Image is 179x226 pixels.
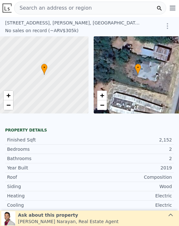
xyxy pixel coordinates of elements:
div: [PERSON_NAME] Narayan , Real Estate Agent [18,218,119,225]
div: No sales on record [5,27,47,34]
div: Finished Sqft [7,137,89,143]
span: + [6,91,11,99]
div: Property details [5,128,174,133]
div: Electric [89,202,172,208]
a: Zoom out [97,100,107,110]
a: Zoom in [97,91,107,100]
div: • [41,64,47,75]
div: Roof [7,174,89,180]
div: Siding [7,183,89,190]
a: Zoom in [4,91,13,100]
div: Wood [89,183,172,190]
span: − [6,101,11,109]
div: Cooling [7,202,89,208]
img: Lotside [3,4,12,13]
div: Heating [7,193,89,199]
div: 2 [89,155,172,162]
span: − [100,101,104,109]
button: Show Options [161,20,174,32]
div: Ask about this property [18,212,119,218]
div: 2019 [89,165,172,171]
div: (~ARV $305k ) [47,27,79,34]
span: Search an address or region [14,4,92,12]
div: Composition [89,174,172,180]
div: 2 [89,146,172,152]
span: • [41,65,47,70]
div: 2,152 [89,137,172,143]
div: Bedrooms [7,146,89,152]
div: Year Built [7,165,89,171]
span: + [100,91,104,99]
div: Bathrooms [7,155,89,162]
div: [STREET_ADDRESS] , [PERSON_NAME] , [GEOGRAPHIC_DATA] 75835 [5,20,141,26]
div: • [135,64,141,75]
span: • [135,65,141,70]
a: Zoom out [4,100,13,110]
div: Electric [89,193,172,199]
img: Neil Narayan [1,211,15,225]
